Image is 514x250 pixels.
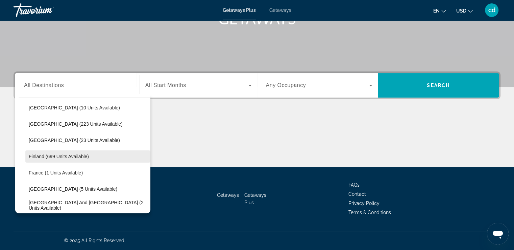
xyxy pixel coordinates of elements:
[25,167,150,179] button: France (1 units available)
[223,7,256,13] a: Getaways Plus
[217,192,239,198] a: Getaways
[29,154,89,159] span: Finland (699 units available)
[25,102,150,114] button: [GEOGRAPHIC_DATA] (10 units available)
[29,138,120,143] span: [GEOGRAPHIC_DATA] (23 units available)
[25,183,150,195] button: [GEOGRAPHIC_DATA] (5 units available)
[29,186,117,192] span: [GEOGRAPHIC_DATA] (5 units available)
[348,210,391,215] a: Terms & Conditions
[487,223,509,245] iframe: Bouton de lancement de la fenêtre de messagerie
[269,7,291,13] a: Getaways
[64,238,125,243] span: © 2025 All Rights Reserved.
[483,3,500,17] button: User Menu
[29,121,123,127] span: [GEOGRAPHIC_DATA] (223 units available)
[25,118,150,130] button: [GEOGRAPHIC_DATA] (223 units available)
[433,6,446,16] button: Change language
[348,201,380,206] a: Privacy Policy
[266,82,306,88] span: Any Occupancy
[433,8,440,14] span: en
[488,7,495,14] span: cd
[348,191,366,197] a: Contact
[244,192,266,205] a: Getaways Plus
[29,200,147,211] span: [GEOGRAPHIC_DATA] and [GEOGRAPHIC_DATA] (2 units available)
[348,182,360,188] a: FAQs
[456,8,466,14] span: USD
[29,170,83,175] span: France (1 units available)
[427,83,450,88] span: Search
[24,82,64,88] span: All Destinations
[14,1,81,19] a: Travorium
[378,73,499,98] button: Search
[145,82,186,88] span: All Start Months
[25,134,150,146] button: [GEOGRAPHIC_DATA] (23 units available)
[25,150,150,163] button: Finland (699 units available)
[456,6,473,16] button: Change currency
[25,199,150,211] button: [GEOGRAPHIC_DATA] and [GEOGRAPHIC_DATA] (2 units available)
[15,73,499,98] div: Search widget
[29,105,120,110] span: [GEOGRAPHIC_DATA] (10 units available)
